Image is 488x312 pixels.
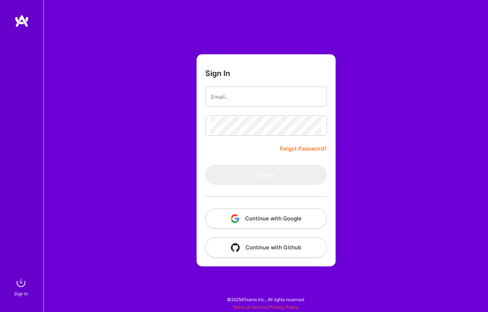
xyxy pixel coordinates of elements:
button: Continue with Google [205,208,327,229]
img: logo [14,14,29,28]
div: Sign In [14,290,28,298]
img: icon [231,214,239,223]
a: Privacy Policy [269,304,299,310]
div: © 2025 ATeams Inc., All rights reserved. [43,290,488,308]
a: Forgot Password? [280,144,327,153]
button: Continue with Github [205,237,327,258]
img: sign in [14,275,28,290]
a: sign inSign In [15,275,28,298]
a: Terms of Service [233,304,267,310]
span: | [233,304,299,310]
input: Email... [211,88,321,106]
h3: Sign In [205,69,230,78]
img: icon [231,243,240,252]
button: Sign In [205,165,327,185]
